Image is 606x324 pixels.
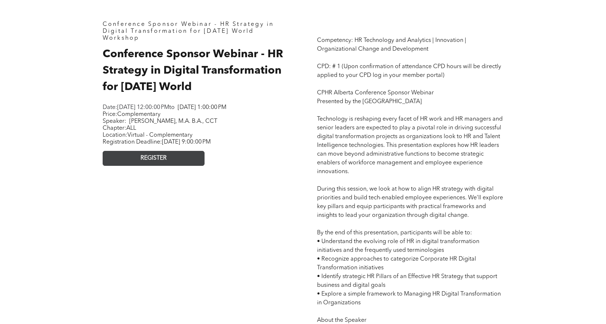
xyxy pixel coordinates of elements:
[103,49,283,93] span: Conference Sponsor Webinar - HR Strategy in Digital Transformation for [DATE] World
[162,139,211,145] span: [DATE] 9:00:00 PM
[126,125,136,131] span: ALL
[103,112,161,117] span: Price:
[103,151,205,166] a: REGISTER
[117,105,169,110] span: [DATE] 12:00:00 PM
[178,105,226,110] span: [DATE] 1:00:00 PM
[103,105,175,110] span: Date: to
[129,118,217,124] span: [PERSON_NAME], M.A. B.A., CCT
[103,35,139,41] span: Workshop
[103,118,126,124] span: Speaker:
[117,112,161,117] span: Complementary
[103,132,211,145] span: Location: Registration Deadline:
[140,155,167,162] span: REGISTER
[103,125,136,131] span: Chapter:
[127,132,193,138] span: Virtual - Complementary
[103,22,274,34] span: Conference Sponsor Webinar - HR Strategy in Digital Transformation for [DATE] World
